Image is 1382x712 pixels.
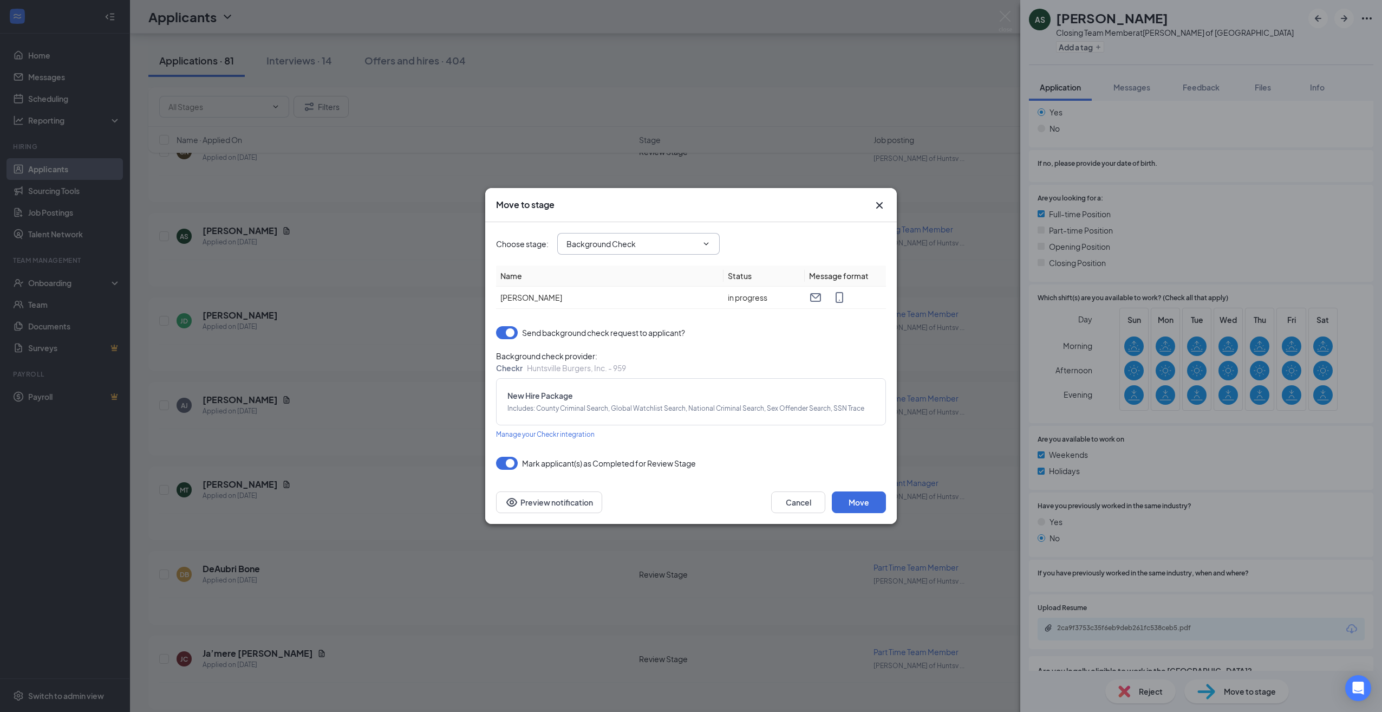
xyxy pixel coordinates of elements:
[507,404,875,414] span: Includes : County Criminal Search, Global Watchlist Search, National Criminal Search, Sex Offende...
[522,326,685,339] span: Send background check request to applicant?
[496,350,886,362] span: Background check provider :
[723,287,805,309] td: in progress
[832,491,886,513] button: Move
[873,199,886,212] svg: Cross
[702,240,710,248] svg: ChevronDown
[833,291,846,304] svg: MobileSms
[527,363,626,373] span: Huntsville Burgers, Inc. - 959
[873,199,886,212] button: Close
[496,491,602,513] button: Preview notificationEye
[496,266,723,287] th: Name
[723,266,805,287] th: Status
[500,293,562,302] span: [PERSON_NAME]
[507,390,875,402] span: New Hire Package
[496,238,549,250] span: Choose stage :
[496,199,555,211] h3: Move to stage
[505,496,518,509] svg: Eye
[809,291,822,304] svg: Email
[522,457,696,470] span: Mark applicant(s) as Completed for Review Stage
[496,363,523,373] span: Checkr
[771,491,825,513] button: Cancel
[496,428,595,440] a: Manage your Checkr integration
[1345,675,1371,701] div: Open Intercom Messenger
[805,266,886,287] th: Message format
[496,430,595,438] span: Manage your Checkr integration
